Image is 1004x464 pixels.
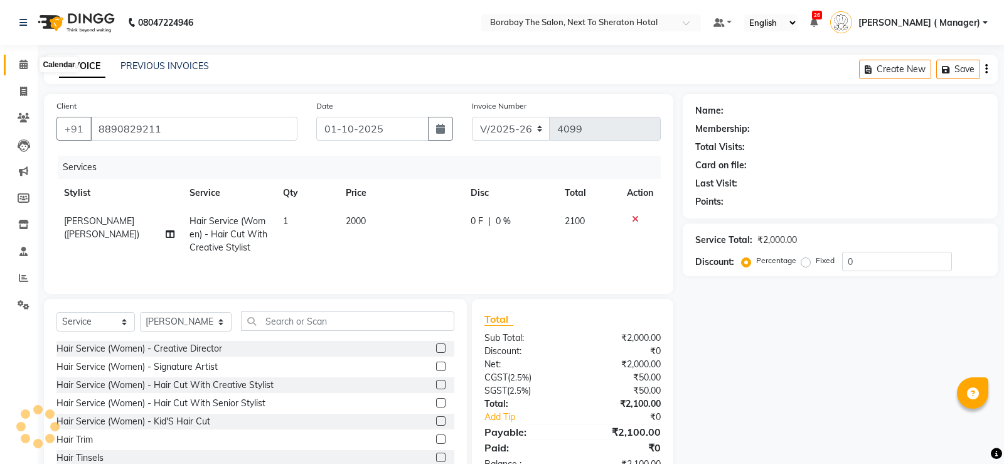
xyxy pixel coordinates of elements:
[573,358,671,371] div: ₹2,000.00
[475,332,573,345] div: Sub Total:
[90,117,297,141] input: Search by Name/Mobile/Email/Code
[695,234,752,247] div: Service Total:
[573,440,671,455] div: ₹0
[695,159,747,172] div: Card on file:
[56,100,77,112] label: Client
[40,57,78,72] div: Calendar
[56,360,218,374] div: Hair Service (Women) - Signature Artist
[695,256,734,269] div: Discount:
[484,313,513,326] span: Total
[858,16,980,30] span: [PERSON_NAME] ( Manager)
[475,345,573,358] div: Discount:
[56,433,93,446] div: Hair Trim
[283,215,288,227] span: 1
[475,411,589,424] a: Add Tip
[619,179,661,207] th: Action
[463,179,557,207] th: Disc
[56,179,182,207] th: Stylist
[510,386,528,396] span: 2.5%
[589,411,671,424] div: ₹0
[475,440,573,455] div: Paid:
[64,215,139,240] span: [PERSON_NAME] ([PERSON_NAME])
[830,11,852,33] img: Kiran ( Manager)
[936,60,980,79] button: Save
[58,156,670,179] div: Services
[573,371,671,384] div: ₹50.00
[810,17,818,28] a: 26
[573,397,671,411] div: ₹2,100.00
[475,397,573,411] div: Total:
[695,195,724,208] div: Points:
[138,5,193,40] b: 08047224946
[573,332,671,345] div: ₹2,000.00
[484,385,507,396] span: SGST
[573,384,671,397] div: ₹50.00
[488,215,491,228] span: |
[182,179,276,207] th: Service
[695,122,750,136] div: Membership:
[557,179,620,207] th: Total
[241,311,454,331] input: Search or Scan
[573,424,671,440] div: ₹2,100.00
[812,11,822,19] span: 26
[695,177,737,190] div: Last Visit:
[346,215,366,227] span: 2000
[338,179,463,207] th: Price
[475,384,573,397] div: ( )
[56,117,92,141] button: +91
[695,104,724,117] div: Name:
[565,215,585,227] span: 2100
[275,179,338,207] th: Qty
[695,141,745,154] div: Total Visits:
[496,215,511,228] span: 0 %
[475,371,573,384] div: ( )
[484,372,508,383] span: CGST
[316,100,333,112] label: Date
[32,5,118,40] img: logo
[471,215,483,228] span: 0 F
[120,60,209,72] a: PREVIOUS INVOICES
[56,342,222,355] div: Hair Service (Women) - Creative Director
[56,415,210,428] div: Hair Service (Women) - Kid'S Hair Cut
[756,255,796,266] label: Percentage
[475,358,573,371] div: Net:
[859,60,931,79] button: Create New
[816,255,835,266] label: Fixed
[472,100,526,112] label: Invoice Number
[573,345,671,358] div: ₹0
[56,379,274,392] div: Hair Service (Women) - Hair Cut With Creative Stylist
[510,372,529,382] span: 2.5%
[56,397,265,410] div: Hair Service (Women) - Hair Cut With Senior Stylist
[757,234,797,247] div: ₹2,000.00
[190,215,267,253] span: Hair Service (Women) - Hair Cut With Creative Stylist
[475,424,573,440] div: Payable:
